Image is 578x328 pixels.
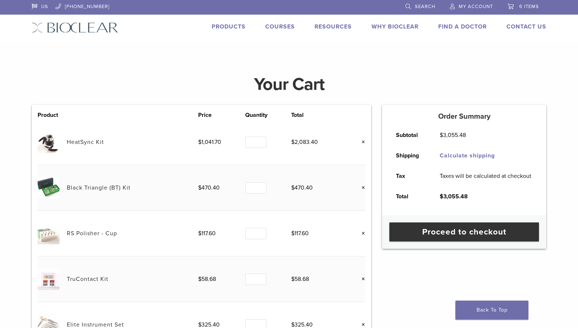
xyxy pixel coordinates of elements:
span: Search [415,4,435,9]
a: Calculate shipping [440,152,495,159]
span: $ [291,184,294,191]
bdi: 470.40 [291,184,313,191]
a: Black Triangle (BT) Kit [67,184,131,191]
img: TruContact Kit [38,268,59,290]
a: Back To Top [455,301,528,320]
a: Products [212,23,246,30]
th: Total [291,111,346,119]
th: Shipping [388,145,431,166]
th: Subtotal [388,125,431,145]
span: 6 items [519,4,539,9]
a: Contact Us [506,23,546,30]
h5: Order Summary [382,112,546,121]
bdi: 58.68 [198,275,216,283]
img: HeatSync Kit [38,131,59,153]
th: Price [198,111,246,119]
img: RS Polisher - Cup [38,222,59,244]
bdi: 2,083.40 [291,138,318,146]
bdi: 117.60 [291,230,309,237]
a: Remove this item [356,137,365,147]
bdi: 117.60 [198,230,216,237]
a: Find A Doctor [438,23,487,30]
img: Black Triangle (BT) Kit [38,177,59,198]
th: Product [38,111,67,119]
th: Total [388,186,431,207]
span: $ [198,184,201,191]
span: My Account [459,4,493,9]
span: $ [198,230,201,237]
span: $ [198,138,201,146]
span: $ [440,193,443,200]
span: $ [291,138,294,146]
bdi: 3,055.48 [440,193,468,200]
img: Bioclear [32,22,118,33]
span: $ [291,275,294,283]
th: Quantity [245,111,291,119]
a: Remove this item [356,274,365,284]
th: Tax [388,166,431,186]
a: Remove this item [356,229,365,238]
a: TruContact Kit [67,275,108,283]
h1: Your Cart [26,76,552,93]
span: $ [198,275,201,283]
td: Taxes will be calculated at checkout [431,166,539,186]
a: Courses [265,23,295,30]
a: Resources [315,23,352,30]
a: Proceed to checkout [389,222,539,241]
a: Why Bioclear [371,23,419,30]
a: Remove this item [356,183,365,192]
a: RS Polisher - Cup [67,230,117,237]
span: $ [291,230,294,237]
bdi: 58.68 [291,275,309,283]
a: HeatSync Kit [67,138,104,146]
span: $ [440,131,443,139]
bdi: 470.40 [198,184,220,191]
bdi: 1,041.70 [198,138,221,146]
bdi: 3,055.48 [440,131,466,139]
